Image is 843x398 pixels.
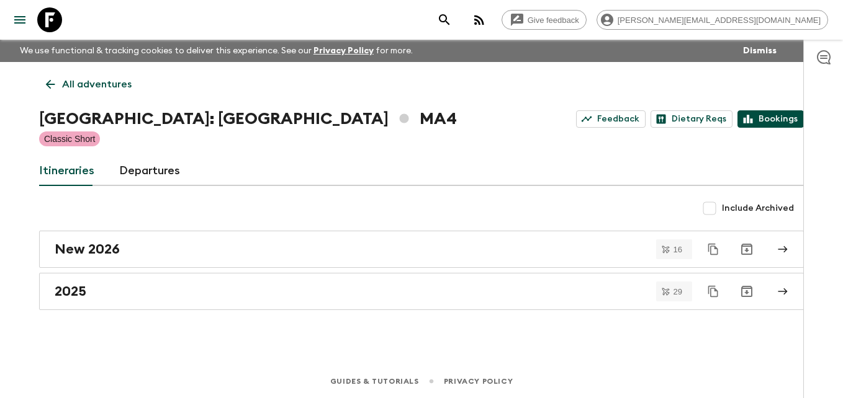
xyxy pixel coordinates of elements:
[313,46,374,55] a: Privacy Policy
[444,374,513,388] a: Privacy Policy
[44,133,95,145] p: Classic Short
[330,374,419,388] a: Guides & Tutorials
[666,288,690,296] span: 29
[521,15,586,25] span: Give feedback
[734,279,759,304] button: Archive
[502,10,587,30] a: Give feedback
[15,40,418,62] p: We use functional & tracking cookies to deliver this experience. See our for more.
[62,77,132,92] p: All adventures
[55,241,120,257] h2: New 2026
[39,231,804,268] a: New 2026
[702,238,724,260] button: Duplicate
[597,10,828,30] div: [PERSON_NAME][EMAIL_ADDRESS][DOMAIN_NAME]
[39,72,138,97] a: All adventures
[737,110,804,128] a: Bookings
[39,156,94,186] a: Itineraries
[651,110,733,128] a: Dietary Reqs
[740,42,780,60] button: Dismiss
[432,7,457,32] button: search adventures
[611,15,827,25] span: [PERSON_NAME][EMAIL_ADDRESS][DOMAIN_NAME]
[576,110,646,128] a: Feedback
[39,107,457,131] h1: [GEOGRAPHIC_DATA]: [GEOGRAPHIC_DATA] MA4
[55,283,86,299] h2: 2025
[7,7,32,32] button: menu
[702,280,724,303] button: Duplicate
[734,237,759,262] button: Archive
[39,273,804,310] a: 2025
[722,202,794,214] span: Include Archived
[666,245,690,254] span: 16
[119,156,180,186] a: Departures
